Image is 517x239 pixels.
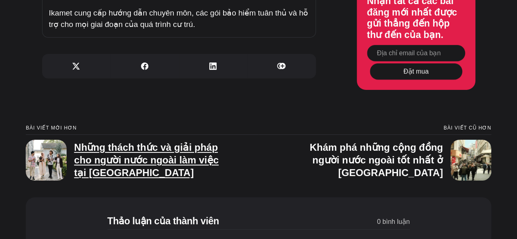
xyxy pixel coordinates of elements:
a: Bài viết mới hơn Những thách thức và giải pháp cho người nước ngoài làm việc tại [GEOGRAPHIC_DATA] [26,125,258,180]
a: Sao chép liên kết [247,54,316,78]
span: Already a member? [109,78,169,88]
button: Sign up now [124,56,178,74]
font: Ikamet cung cấp hướng dẫn chuyên môn, các gói bảo hiểm tuân thủ và hỗ trợ cho mọi giai đoạn của q... [49,9,311,29]
a: Chia sẻ trên Facebook [110,54,179,78]
input: Địa chỉ email của bạn [367,45,465,61]
h1: Start the conversation [91,16,212,31]
font: Thảo luận của thành viên [107,216,219,226]
a: Chia sẻ trên X [42,54,111,78]
p: Become a member of to start commenting. [13,34,289,45]
span: Ikamet [139,35,166,43]
font: Đặt mua [403,68,429,75]
a: Chia sẻ trên Linkedin [179,54,248,78]
button: Đặt mua [370,63,462,80]
button: Sign in [171,79,193,87]
font: 0 bình luận [377,218,410,225]
font: Khám phá những cộng đồng người nước ngoài tốt nhất ở [GEOGRAPHIC_DATA] [309,142,443,178]
font: Những thách thức và giải pháp cho người nước ngoài làm việc tại [GEOGRAPHIC_DATA] [74,142,219,178]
